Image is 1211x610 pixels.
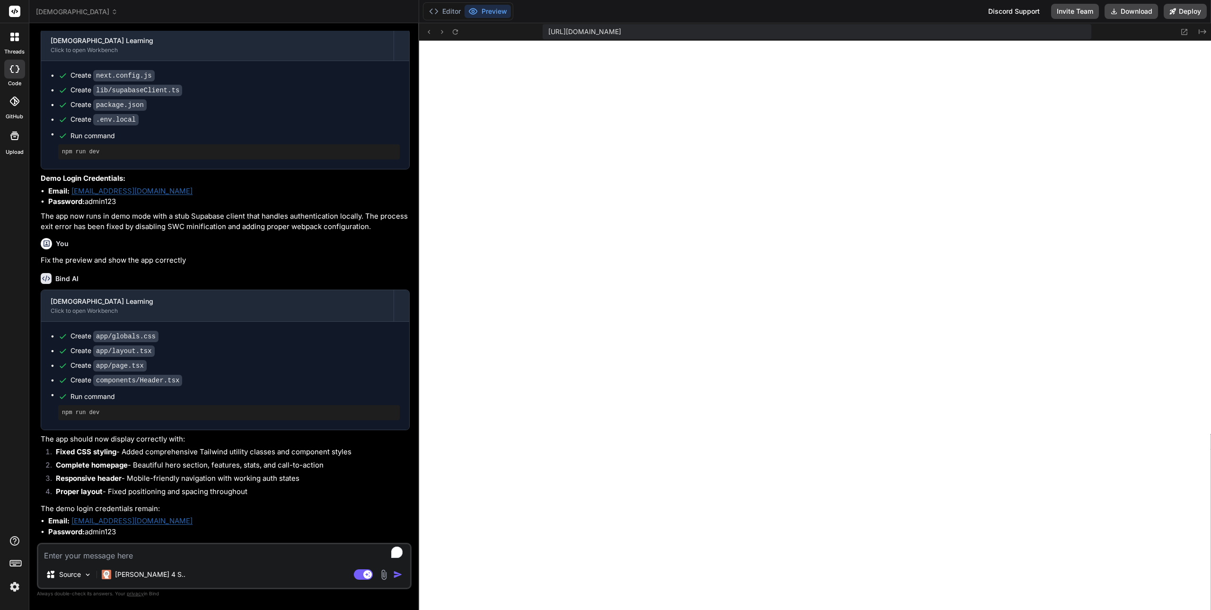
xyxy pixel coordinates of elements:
[70,346,155,356] div: Create
[84,571,92,579] img: Pick Models
[6,113,23,121] label: GitHub
[48,516,70,525] strong: Email:
[6,148,24,156] label: Upload
[41,174,125,183] strong: Demo Login Credentials:
[70,85,182,95] div: Create
[548,27,621,36] span: [URL][DOMAIN_NAME]
[425,5,465,18] button: Editor
[51,46,384,54] div: Click to open Workbench
[93,345,155,357] code: app/layout.tsx
[1051,4,1099,19] button: Invite Team
[93,70,155,81] code: next.config.js
[62,148,396,156] pre: npm run dev
[127,591,144,596] span: privacy
[70,361,147,371] div: Create
[48,196,410,207] li: admin123
[41,29,394,61] button: [DEMOGRAPHIC_DATA] LearningClick to open Workbench
[48,527,410,538] li: admin123
[93,85,182,96] code: lib/supabaseClient.ts
[70,131,400,141] span: Run command
[56,474,122,483] strong: Responsive header
[55,274,79,283] h6: Bind AI
[51,36,384,45] div: [DEMOGRAPHIC_DATA] Learning
[36,7,118,17] span: [DEMOGRAPHIC_DATA]
[93,360,147,371] code: app/page.tsx
[393,570,403,579] img: icon
[70,331,158,341] div: Create
[51,297,384,306] div: [DEMOGRAPHIC_DATA] Learning
[41,290,394,321] button: [DEMOGRAPHIC_DATA] LearningClick to open Workbench
[378,569,389,580] img: attachment
[48,186,70,195] strong: Email:
[1105,4,1158,19] button: Download
[419,41,1211,610] iframe: Preview
[41,541,410,552] p: The app now runs properly in demo mode with a beautiful, fully functional interface.
[56,447,116,456] strong: Fixed CSS styling
[56,460,128,469] strong: Complete homepage
[37,589,412,598] p: Always double-check its answers. Your in Bind
[70,100,147,110] div: Create
[41,211,410,232] p: The app now runs in demo mode with a stub Supabase client that handles authentication locally. Th...
[48,447,410,460] li: - Added comprehensive Tailwind utility classes and component styles
[51,307,384,315] div: Click to open Workbench
[38,544,410,561] textarea: To enrich screen reader interactions, please activate Accessibility in Grammarly extension settings
[93,331,158,342] code: app/globals.css
[70,392,400,401] span: Run command
[115,570,185,579] p: [PERSON_NAME] 4 S..
[41,255,410,266] p: Fix the preview and show the app correctly
[48,460,410,473] li: - Beautiful hero section, features, stats, and call-to-action
[70,375,182,385] div: Create
[71,516,193,525] a: [EMAIL_ADDRESS][DOMAIN_NAME]
[93,375,182,386] code: components/Header.tsx
[7,579,23,595] img: settings
[48,527,85,536] strong: Password:
[48,486,410,500] li: - Fixed positioning and spacing throughout
[41,434,410,445] p: The app should now display correctly with:
[983,4,1045,19] div: Discord Support
[102,570,111,579] img: Claude 4 Sonnet
[41,504,410,514] p: The demo login credentials remain:
[56,487,103,496] strong: Proper layout
[48,473,410,486] li: - Mobile-friendly navigation with working auth states
[70,115,139,124] div: Create
[48,197,85,206] strong: Password:
[59,570,81,579] p: Source
[465,5,511,18] button: Preview
[8,80,21,88] label: code
[71,186,193,195] a: [EMAIL_ADDRESS][DOMAIN_NAME]
[93,114,139,125] code: .env.local
[62,409,396,416] pre: npm run dev
[4,48,25,56] label: threads
[70,71,155,80] div: Create
[93,99,147,111] code: package.json
[56,239,69,248] h6: You
[1164,4,1207,19] button: Deploy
